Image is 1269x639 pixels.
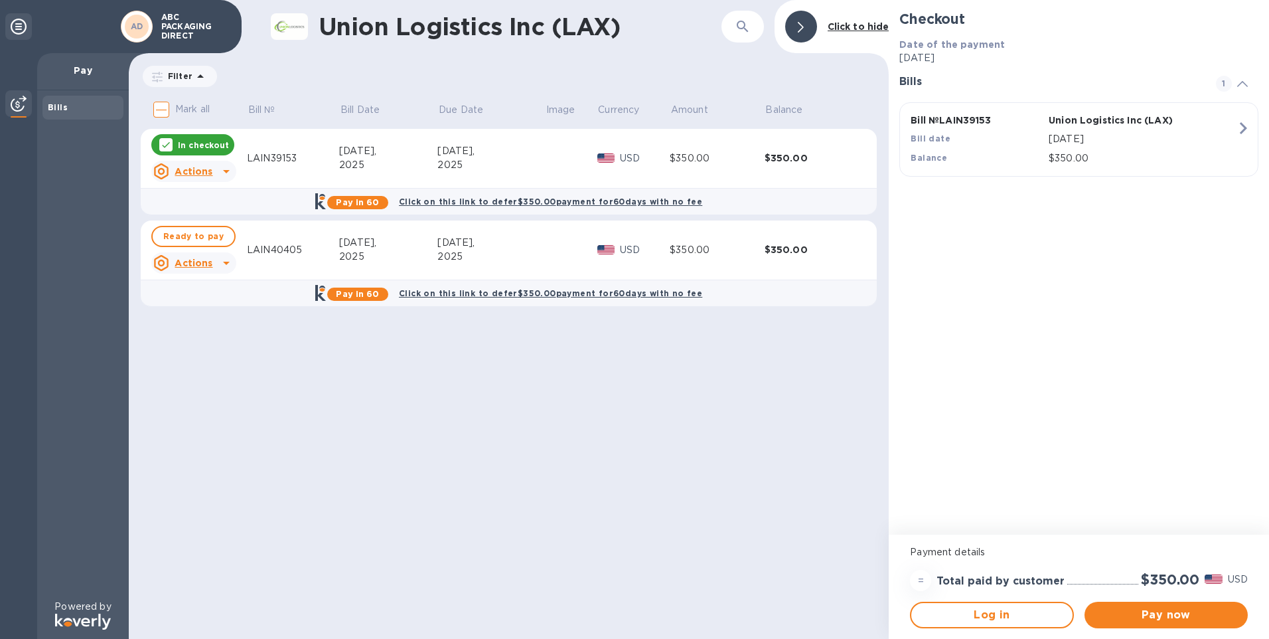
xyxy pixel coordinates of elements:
[598,103,639,117] p: Currency
[899,39,1005,50] b: Date of the payment
[911,134,950,143] b: Bill date
[175,258,212,268] u: Actions
[55,614,111,630] img: Logo
[899,76,1200,88] h3: Bills
[899,11,1258,27] h2: Checkout
[546,103,575,117] p: Image
[163,70,192,82] p: Filter
[910,545,1248,559] p: Payment details
[131,21,143,31] b: AD
[437,158,544,172] div: 2025
[336,289,379,299] b: Pay in 60
[922,607,1061,623] span: Log in
[936,575,1065,588] h3: Total paid by customer
[175,166,212,177] u: Actions
[765,243,859,256] div: $350.00
[340,103,397,117] span: Bill Date
[899,51,1258,65] p: [DATE]
[175,102,210,116] p: Mark all
[437,250,544,264] div: 2025
[911,153,947,163] b: Balance
[670,151,765,165] div: $350.00
[910,570,931,591] div: =
[911,114,1043,127] p: Bill № LAIN39153
[336,197,379,207] b: Pay in 60
[247,243,339,257] div: LAIN40405
[151,226,236,247] button: Ready to pay
[1049,151,1236,165] p: $350.00
[178,139,229,151] p: In checkout
[247,151,339,165] div: LAIN39153
[597,245,615,254] img: USD
[248,103,275,117] p: Bill №
[910,602,1073,628] button: Log in
[620,243,670,257] p: USD
[899,102,1258,177] button: Bill №LAIN39153Union Logistics Inc (LAX)Bill date[DATE]Balance$350.00
[765,151,859,165] div: $350.00
[828,21,889,32] b: Click to hide
[671,103,725,117] span: Amount
[161,13,228,41] p: ABC PACKAGING DIRECT
[597,153,615,163] img: USD
[339,236,437,250] div: [DATE],
[439,103,500,117] span: Due Date
[1141,571,1199,588] h2: $350.00
[248,103,293,117] span: Bill №
[399,197,702,207] b: Click on this link to defer $350.00 payment for 60 days with no fee
[340,103,380,117] p: Bill Date
[339,250,437,264] div: 2025
[339,158,437,172] div: 2025
[1095,607,1237,623] span: Pay now
[765,103,802,117] p: Balance
[1084,602,1248,628] button: Pay now
[163,228,224,244] span: Ready to pay
[319,13,721,41] h1: Union Logistics Inc (LAX)
[437,144,544,158] div: [DATE],
[339,144,437,158] div: [DATE],
[48,64,118,77] p: Pay
[439,103,483,117] p: Due Date
[1228,573,1248,587] p: USD
[670,243,765,257] div: $350.00
[1049,114,1181,127] p: Union Logistics Inc (LAX)
[1205,575,1223,584] img: USD
[399,288,702,298] b: Click on this link to defer $350.00 payment for 60 days with no fee
[1049,132,1236,146] p: [DATE]
[620,151,670,165] p: USD
[1216,76,1232,92] span: 1
[437,236,544,250] div: [DATE],
[671,103,708,117] p: Amount
[48,102,68,112] b: Bills
[765,103,820,117] span: Balance
[54,600,111,614] p: Powered by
